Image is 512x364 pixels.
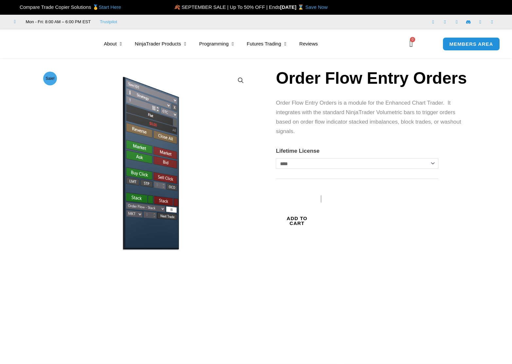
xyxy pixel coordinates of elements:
[43,72,57,85] span: Sale!
[276,67,467,90] h1: Order Flow Entry Orders
[276,98,467,136] p: Order Flow Entry Orders is a module for the Enhanced Chart Trader. It integrates with the standar...
[240,36,293,51] a: Futures Trading
[293,36,325,51] a: Reviews
[174,4,280,10] span: 🍂 SEPTEMBER SALE | Up To 50% OFF | Ends
[97,36,128,51] a: About
[450,42,493,46] span: MEMBERS AREA
[14,5,19,9] img: 🏆
[276,261,467,310] iframe: PayPal Message 1
[97,36,399,51] nav: Menu
[443,37,500,51] a: MEMBERS AREA
[317,188,369,189] iframe: Secure payment input frame
[14,4,121,10] span: Compare Trade Copier Solutions 🥇
[276,185,318,256] button: Add to cart
[15,32,86,56] img: LogoAI | Affordable Indicators – NinjaTrader
[41,70,252,251] img: orderflow entry
[340,196,354,202] text: ••••••
[128,36,193,51] a: NinjaTrader Products
[305,4,327,10] a: Save Now
[99,4,121,10] a: Start Here
[410,37,415,42] span: 0
[400,34,423,53] a: 0
[24,18,91,26] span: Mon - Fri: 8:00 AM – 6:00 PM EST
[276,148,319,154] label: Lifetime License
[318,193,367,261] button: Buy with GPay
[276,313,467,362] iframe: Prerender PayPal Message 1
[280,4,305,10] strong: [DATE] ⌛
[100,18,117,26] a: Trustpilot
[193,36,240,51] a: Programming
[235,75,247,86] a: View full-screen image gallery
